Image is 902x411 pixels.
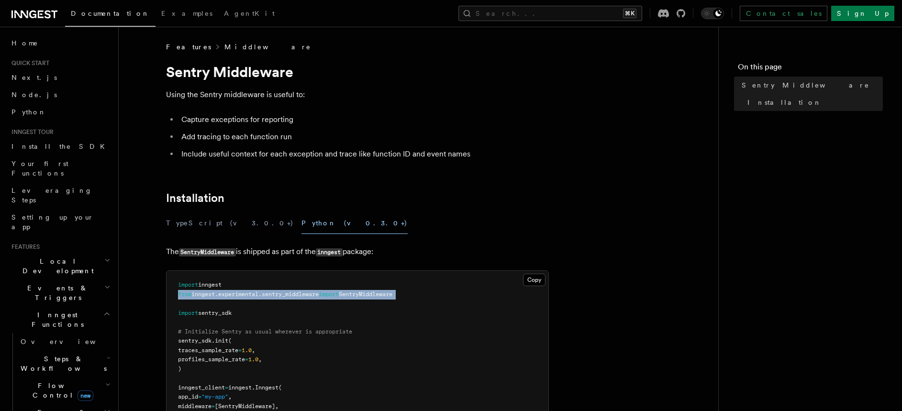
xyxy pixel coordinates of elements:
span: = [245,356,248,363]
a: Your first Functions [8,155,112,182]
span: AgentKit [224,10,275,17]
button: Events & Triggers [8,279,112,306]
span: Local Development [8,256,104,276]
span: , [252,347,255,354]
a: Node.js [8,86,112,103]
button: Search...⌘K [458,6,642,21]
span: inngest_client [178,384,225,391]
span: sentry_sdk [178,337,212,344]
a: Leveraging Steps [8,182,112,209]
a: Middleware [224,42,312,52]
span: Quick start [8,59,49,67]
span: Overview [21,338,119,345]
span: app_id [178,393,198,400]
span: Your first Functions [11,160,68,177]
span: Events & Triggers [8,283,104,302]
a: Examples [156,3,218,26]
span: Inngest tour [8,128,54,136]
span: ) [178,366,181,372]
button: Steps & Workflows [17,350,112,377]
span: Sentry Middleware [742,80,869,90]
span: . [212,337,215,344]
span: = [225,384,228,391]
button: Inngest Functions [8,306,112,333]
span: new [78,390,93,401]
span: = [238,347,242,354]
span: Features [166,42,211,52]
span: sentry_middleware [262,291,319,298]
span: # Initialize Sentry as usual wherever is appropriate [178,328,352,335]
a: Next.js [8,69,112,86]
span: "my-app" [201,393,228,400]
h1: Sentry Middleware [166,63,549,80]
button: Flow Controlnew [17,377,112,404]
span: Python [11,108,46,116]
a: Overview [17,333,112,350]
span: SentryMiddleware [339,291,392,298]
li: Add tracing to each function run [178,130,549,144]
span: inngest [198,281,222,288]
span: 1.0 [242,347,252,354]
li: Include useful context for each exception and trace like function ID and event names [178,147,549,161]
button: Local Development [8,253,112,279]
span: Flow Control [17,381,105,400]
span: traces_sample_rate [178,347,238,354]
span: inngest [228,384,252,391]
span: Next.js [11,74,57,81]
span: Steps & Workflows [17,354,107,373]
button: Toggle dark mode [701,8,724,19]
button: TypeScript (v3.0.0+) [166,212,294,234]
p: Using the Sentry middleware is useful to: [166,88,549,101]
a: Installation [744,94,883,111]
span: Inngest [255,384,278,391]
span: Documentation [71,10,150,17]
h4: On this page [738,61,883,77]
code: SentryMiddleware [179,248,236,256]
a: Setting up your app [8,209,112,235]
a: Contact sales [740,6,827,21]
a: Install the SDK [8,138,112,155]
a: Installation [166,191,224,205]
span: . [252,384,255,391]
span: inngest [191,291,215,298]
span: = [198,393,201,400]
a: Documentation [65,3,156,27]
kbd: ⌘K [623,9,636,18]
span: from [178,291,191,298]
button: Python (v0.3.0+) [301,212,408,234]
span: ( [278,384,282,391]
a: Sign Up [831,6,894,21]
span: Home [11,38,38,48]
span: import [178,281,198,288]
span: Install the SDK [11,143,111,150]
span: ( [228,337,232,344]
span: sentry_sdk [198,310,232,316]
a: Python [8,103,112,121]
span: Node.js [11,91,57,99]
a: Home [8,34,112,52]
span: Examples [161,10,212,17]
span: . [258,291,262,298]
span: Leveraging Steps [11,187,92,204]
span: [SentryMiddleware], [215,403,278,410]
span: init [215,337,228,344]
span: , [258,356,262,363]
a: AgentKit [218,3,280,26]
code: inngest [316,248,343,256]
span: 1.0 [248,356,258,363]
span: . [215,291,218,298]
li: Capture exceptions for reporting [178,113,549,126]
span: experimental [218,291,258,298]
span: import [178,310,198,316]
span: Installation [747,98,822,107]
span: profiles_sample_rate [178,356,245,363]
a: Sentry Middleware [738,77,883,94]
p: The is shipped as part of the package: [166,245,549,259]
span: Features [8,243,40,251]
span: middleware [178,403,212,410]
button: Copy [523,274,546,286]
span: import [319,291,339,298]
span: , [228,393,232,400]
span: Inngest Functions [8,310,103,329]
span: = [212,403,215,410]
